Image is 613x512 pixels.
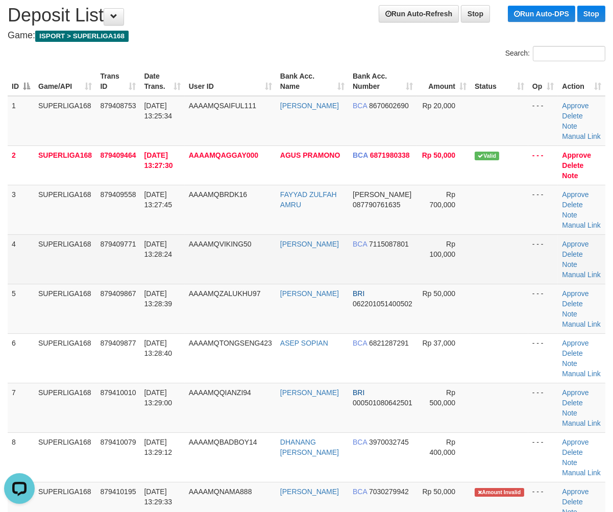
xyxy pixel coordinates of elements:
a: Note [562,211,577,219]
span: BCA [353,487,367,496]
td: 6 [8,333,34,383]
a: Delete [562,399,582,407]
td: SUPERLIGA168 [34,96,96,146]
input: Search: [533,46,605,61]
th: Action: activate to sort column ascending [558,67,605,96]
td: SUPERLIGA168 [34,383,96,432]
span: Copy 7115087801 to clipboard [369,240,409,248]
a: Delete [562,201,582,209]
a: [PERSON_NAME] [280,388,339,397]
td: - - - [528,145,558,185]
button: Open LiveChat chat widget [4,4,35,35]
span: AAAAMQVIKING50 [189,240,252,248]
span: [DATE] 13:25:34 [144,102,173,120]
a: Manual Link [562,469,601,477]
h4: Game: [8,31,605,41]
span: [DATE] 13:29:12 [144,438,173,456]
label: Search: [505,46,605,61]
span: 879409877 [100,339,136,347]
span: Rp 20,000 [422,102,455,110]
h1: Deposit List [8,5,605,26]
span: Copy 062201051400502 to clipboard [353,300,412,308]
td: - - - [528,333,558,383]
th: Game/API: activate to sort column ascending [34,67,96,96]
th: Bank Acc. Number: activate to sort column ascending [349,67,417,96]
span: AAAAMQBADBOY14 [189,438,257,446]
th: Trans ID: activate to sort column ascending [96,67,140,96]
span: AAAAMQBRDK16 [189,190,247,199]
th: Status: activate to sort column ascending [471,67,528,96]
a: Approve [562,190,589,199]
a: AGUS PRAMONO [280,151,340,159]
th: Op: activate to sort column ascending [528,67,558,96]
span: 879410079 [100,438,136,446]
span: Copy 3970032745 to clipboard [369,438,409,446]
a: Approve [562,289,589,298]
th: Date Trans.: activate to sort column ascending [140,67,185,96]
a: FAYYAD ZULFAH AMRU [280,190,337,209]
span: AAAAMQZALUKHU97 [189,289,261,298]
a: Manual Link [562,370,601,378]
span: AAAAMQTONGSENG423 [189,339,272,347]
a: Delete [562,112,582,120]
td: 1 [8,96,34,146]
a: Delete [562,448,582,456]
span: Rp 700,000 [429,190,455,209]
span: Rp 400,000 [429,438,455,456]
span: 879408753 [100,102,136,110]
span: AAAAMQNAMA888 [189,487,252,496]
td: SUPERLIGA168 [34,333,96,383]
span: Copy 087790761635 to clipboard [353,201,400,209]
span: AAAAMQSAIFUL111 [189,102,256,110]
span: [DATE] 13:29:33 [144,487,173,506]
a: Note [562,359,577,368]
a: Approve [562,151,591,159]
td: SUPERLIGA168 [34,145,96,185]
span: AAAAMQAGGAY000 [189,151,258,159]
span: Valid transaction [475,152,499,160]
span: [DATE] 13:29:00 [144,388,173,407]
td: 3 [8,185,34,234]
span: [DATE] 13:27:30 [144,151,173,169]
td: 8 [8,432,34,482]
span: ISPORT > SUPERLIGA168 [35,31,129,42]
td: 4 [8,234,34,284]
span: [DATE] 13:28:39 [144,289,173,308]
td: - - - [528,284,558,333]
span: Copy 7030279942 to clipboard [369,487,409,496]
td: - - - [528,383,558,432]
th: ID: activate to sort column descending [8,67,34,96]
th: Amount: activate to sort column ascending [417,67,471,96]
a: Delete [562,498,582,506]
span: 879409867 [100,289,136,298]
td: SUPERLIGA168 [34,284,96,333]
td: 2 [8,145,34,185]
a: Note [562,409,577,417]
td: SUPERLIGA168 [34,185,96,234]
a: Delete [562,161,583,169]
a: Note [562,310,577,318]
a: Manual Link [562,419,601,427]
span: Copy 6871980338 to clipboard [370,151,410,159]
a: Approve [562,438,589,446]
a: [PERSON_NAME] [280,102,339,110]
a: Stop [577,6,605,22]
a: Note [562,122,577,130]
td: SUPERLIGA168 [34,432,96,482]
span: BCA [353,339,367,347]
a: Note [562,260,577,269]
span: [PERSON_NAME] [353,190,411,199]
a: [PERSON_NAME] [280,240,339,248]
a: ASEP SOPIAN [280,339,328,347]
span: BCA [353,438,367,446]
span: Rp 37,000 [422,339,455,347]
th: Bank Acc. Name: activate to sort column ascending [276,67,349,96]
span: BRI [353,388,364,397]
span: Rp 50,000 [422,151,455,159]
td: - - - [528,96,558,146]
a: Run Auto-DPS [508,6,575,22]
a: DHANANG [PERSON_NAME] [280,438,339,456]
a: Note [562,172,578,180]
a: Note [562,458,577,467]
span: Amount is not matched [475,488,524,497]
